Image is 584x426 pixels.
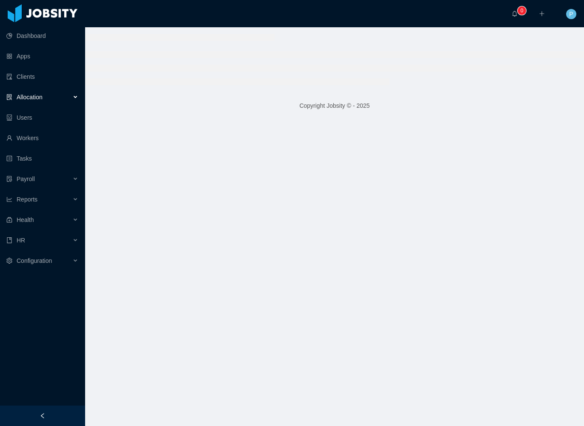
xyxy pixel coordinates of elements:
[6,176,12,182] i: icon: file-protect
[512,11,518,17] i: icon: bell
[518,6,526,15] sup: 0
[17,216,34,223] span: Health
[17,196,37,203] span: Reports
[6,237,12,243] i: icon: book
[6,150,78,167] a: icon: profileTasks
[6,94,12,100] i: icon: solution
[539,11,545,17] i: icon: plus
[6,109,78,126] a: icon: robotUsers
[6,48,78,65] a: icon: appstoreApps
[17,237,25,244] span: HR
[6,258,12,264] i: icon: setting
[6,196,12,202] i: icon: line-chart
[6,68,78,85] a: icon: auditClients
[17,257,52,264] span: Configuration
[17,176,35,182] span: Payroll
[6,27,78,44] a: icon: pie-chartDashboard
[6,217,12,223] i: icon: medicine-box
[6,130,78,147] a: icon: userWorkers
[85,91,584,121] footer: Copyright Jobsity © - 2025
[569,9,573,19] span: P
[17,94,43,101] span: Allocation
